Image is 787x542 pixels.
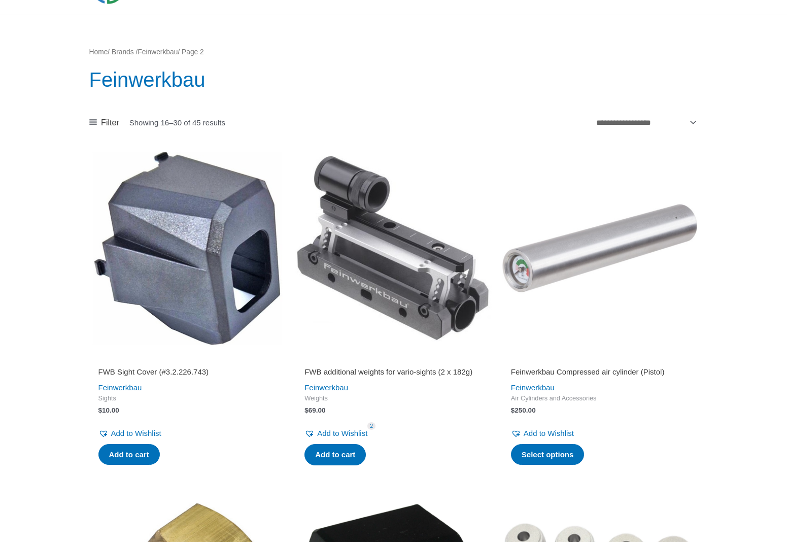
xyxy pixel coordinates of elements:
[367,422,375,430] span: 2
[98,367,277,381] a: FWB Sight Cover (#3.2.226.743)
[129,119,225,126] p: Showing 16–30 of 45 results
[511,406,536,414] bdi: 250.00
[304,353,483,365] iframe: Customer reviews powered by Trustpilot
[89,115,119,130] a: Filter
[89,48,108,56] a: Home
[511,367,689,377] h2: Feinwerkbau Compressed air cylinder (Pistol)
[98,406,119,414] bdi: 10.00
[524,429,574,437] span: Add to Wishlist
[89,46,698,59] nav: Breadcrumb
[98,383,142,392] a: Feinwerkbau
[511,444,585,465] a: Select options for “Feinwerkbau Compressed air cylinder (Pistol)”
[98,394,277,403] span: Sights
[304,394,483,403] span: Weights
[98,406,102,414] span: $
[511,394,689,403] span: Air Cylinders and Accessories
[304,444,366,465] a: Add to cart: “FWB additional weights for vario-sights (2 x 182g)”
[511,353,689,365] iframe: Customer reviews powered by Trustpilot
[89,150,286,347] img: FWB Sight Cover
[89,65,698,94] h1: Feinwerkbau
[502,150,698,347] img: Feinwerkbau Compressed air cylinder (Pistol)
[511,383,555,392] a: Feinwerkbau
[511,426,574,441] a: Add to Wishlist
[111,429,161,437] span: Add to Wishlist
[593,114,698,131] select: Shop order
[304,367,483,377] h2: FWB additional weights for vario-sights (2 x 182g)
[101,115,119,130] span: Filter
[304,406,325,414] bdi: 69.00
[304,406,309,414] span: $
[138,48,178,56] a: Feinwerkbau
[98,353,277,365] iframe: Customer reviews powered by Trustpilot
[98,426,161,441] a: Add to Wishlist
[511,406,515,414] span: $
[304,383,348,392] a: Feinwerkbau
[98,367,277,377] h2: FWB Sight Cover (#3.2.226.743)
[98,444,160,465] a: Add to cart: “FWB Sight Cover (#3.2.226.743)”
[295,150,492,347] img: additional weights for vario-sights
[304,426,367,441] a: Add to Wishlist
[304,367,483,381] a: FWB additional weights for vario-sights (2 x 182g)
[511,367,689,381] a: Feinwerkbau Compressed air cylinder (Pistol)
[317,429,367,437] span: Add to Wishlist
